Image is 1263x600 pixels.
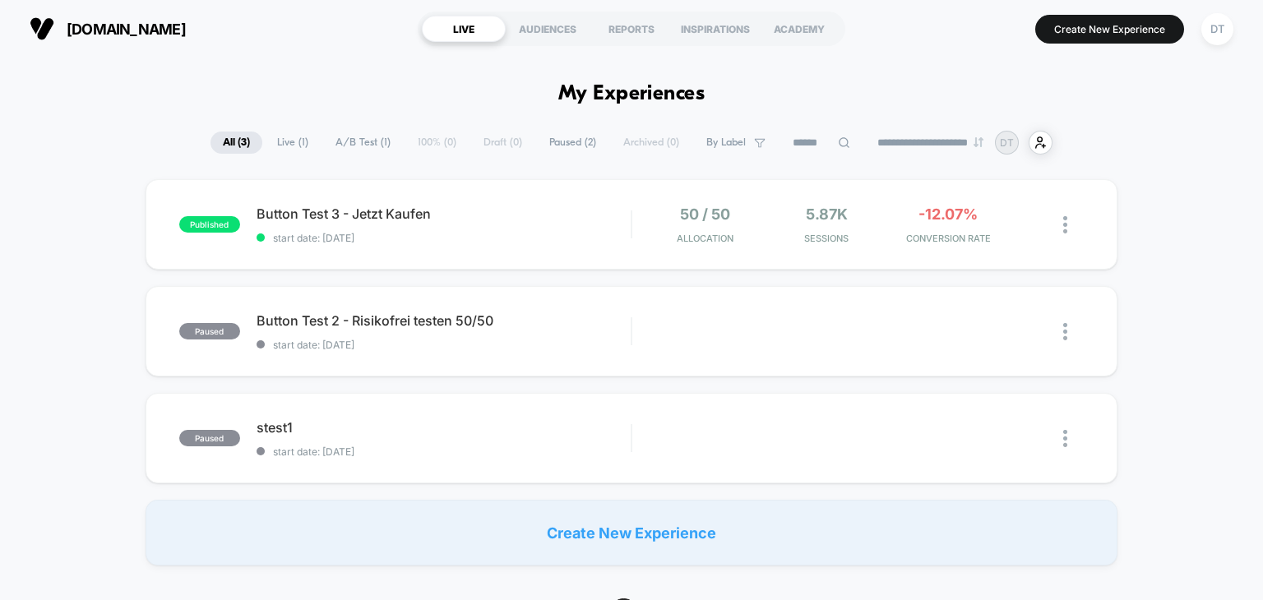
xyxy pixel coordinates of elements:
[1063,430,1067,447] img: close
[30,16,54,41] img: Visually logo
[770,233,883,244] span: Sessions
[146,500,1118,565] div: Create New Experience
[210,132,262,154] span: All ( 3 )
[257,419,631,436] span: stest1
[590,16,673,42] div: REPORTS
[67,21,186,38] span: [DOMAIN_NAME]
[1196,12,1238,46] button: DT
[179,430,240,446] span: paused
[25,16,191,42] button: [DOMAIN_NAME]
[673,16,757,42] div: INSPIRATIONS
[677,233,733,244] span: Allocation
[506,16,590,42] div: AUDIENCES
[257,232,631,244] span: start date: [DATE]
[179,323,240,339] span: paused
[757,16,841,42] div: ACADEMY
[558,82,706,106] h1: My Experiences
[1000,136,1014,149] p: DT
[706,136,746,149] span: By Label
[918,205,978,223] span: -12.07%
[257,205,631,222] span: Button Test 3 - Jetzt Kaufen
[1063,216,1067,233] img: close
[891,233,1005,244] span: CONVERSION RATE
[1063,323,1067,340] img: close
[1201,13,1233,45] div: DT
[323,132,403,154] span: A/B Test ( 1 )
[422,16,506,42] div: LIVE
[179,216,240,233] span: published
[974,137,983,147] img: end
[265,132,321,154] span: Live ( 1 )
[537,132,608,154] span: Paused ( 2 )
[806,205,848,223] span: 5.87k
[257,339,631,351] span: start date: [DATE]
[680,205,730,223] span: 50 / 50
[1035,15,1184,44] button: Create New Experience
[257,312,631,329] span: Button Test 2 - Risikofrei testen 50/50
[257,445,631,458] span: start date: [DATE]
